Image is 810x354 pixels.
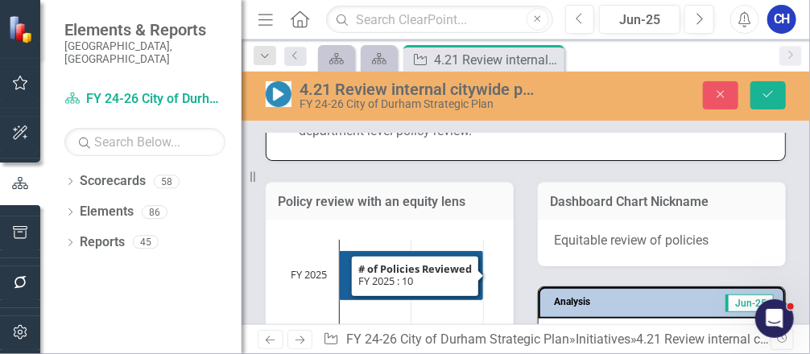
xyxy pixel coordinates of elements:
a: Scorecards [80,172,146,191]
input: Search Below... [64,128,225,156]
text: 8 [459,270,464,281]
text: 10 [469,270,479,281]
span: Equitable review of policies [554,233,709,248]
span: Jun-25 [725,294,774,312]
div: FY 24-26 City of Durham Strategic Plan [300,98,541,110]
text: FY 2025 [291,267,327,282]
h3: Policy review with an equity lens [278,195,502,209]
g: # of Policies Reviewed, series 1 of 2. Bar series with 2 bars. [340,251,484,349]
a: FY 24-26 City of Durham Strategic Plan [64,90,225,109]
a: Initiatives [576,331,630,347]
div: 58 [154,175,180,188]
button: CH [767,5,796,34]
path: FY 2025 , 10. # of Policies Reviewed. [340,251,484,301]
div: » » [323,331,770,349]
div: 45 [133,236,159,249]
div: Jun-25 [605,10,675,30]
span: Elements & Reports [64,20,225,39]
img: ClearPoint Strategy [8,15,36,43]
a: FY 24-26 City of Durham Strategic Plan [346,331,569,347]
div: 4.21 Review internal citywide policies with an equity lens [434,50,560,70]
div: 86 [142,205,167,219]
iframe: Intercom live chat [755,299,794,338]
h3: Analysis [554,297,647,307]
small: [GEOGRAPHIC_DATA], [GEOGRAPHIC_DATA] [64,39,225,66]
img: In Progress [266,81,291,107]
button: Jun-25 [599,5,680,34]
input: Search ClearPoint... [326,6,552,34]
div: 4.21 Review internal citywide policies with an equity lens [300,80,541,98]
h3: Dashboard Chart Nickname [550,195,774,209]
a: Reports [80,233,125,252]
a: Elements [80,203,134,221]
